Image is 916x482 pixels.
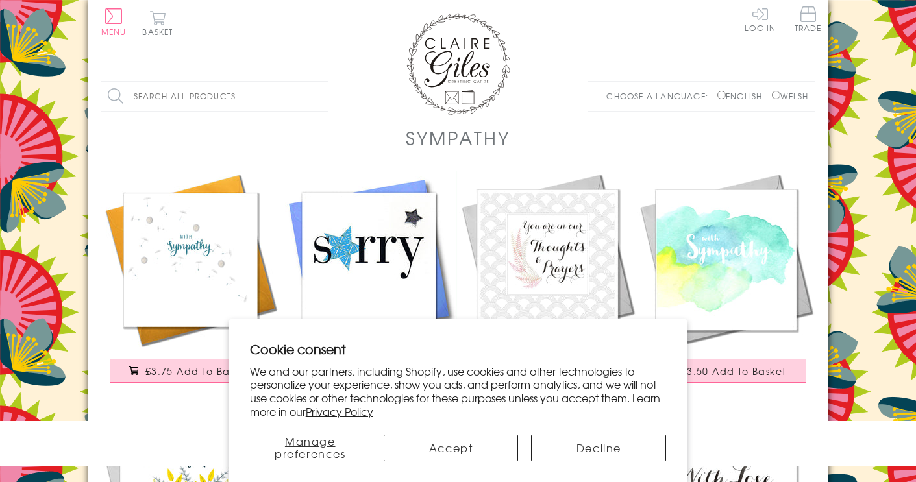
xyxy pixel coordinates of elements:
button: Accept [384,435,519,461]
a: Trade [795,6,822,34]
span: Trade [795,6,822,32]
img: Sympathy, Sorry, Thinking of you Card, Fern Flowers, Thoughts & Prayers [458,171,637,349]
label: English [717,90,769,102]
span: £3.75 Add to Basket [145,365,251,378]
span: Manage preferences [275,433,346,461]
h2: Cookie consent [250,340,667,358]
button: Menu [101,8,127,36]
img: Claire Giles Greetings Cards [406,13,510,115]
a: Privacy Policy [306,404,373,419]
a: Sympathy, Sorry, Thinking of you Card, Blue Star, Embellished with a padded star £3.50 Add to Basket [280,171,458,396]
span: Menu [101,26,127,38]
p: Choose a language: [606,90,715,102]
p: We and our partners, including Shopify, use cookies and other technologies to personalize your ex... [250,365,667,418]
input: Search [316,82,328,111]
button: £3.50 Add to Basket [645,359,806,383]
input: Search all products [101,82,328,111]
a: Sympathy Card, Sorry, Thinking of you, Embellished with pompoms £3.75 Add to Basket [101,171,280,396]
label: Welsh [772,90,809,102]
img: Sympathy, Sorry, Thinking of you Card, Blue Star, Embellished with a padded star [280,171,458,349]
button: £3.75 Add to Basket [110,359,271,383]
button: Decline [531,435,666,461]
a: Sympathy, Sorry, Thinking of you Card, Fern Flowers, Thoughts & Prayers £3.50 Add to Basket [458,171,637,396]
a: Log In [745,6,776,32]
a: Sympathy, Sorry, Thinking of you Card, Watercolour, With Sympathy £3.50 Add to Basket [637,171,815,396]
img: Sympathy, Sorry, Thinking of you Card, Watercolour, With Sympathy [637,171,815,349]
input: Welsh [772,91,780,99]
button: Basket [140,10,176,36]
button: Manage preferences [250,435,371,461]
span: £3.50 Add to Basket [681,365,787,378]
img: Sympathy Card, Sorry, Thinking of you, Embellished with pompoms [101,171,280,349]
input: English [717,91,726,99]
h1: Sympathy [406,125,510,151]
